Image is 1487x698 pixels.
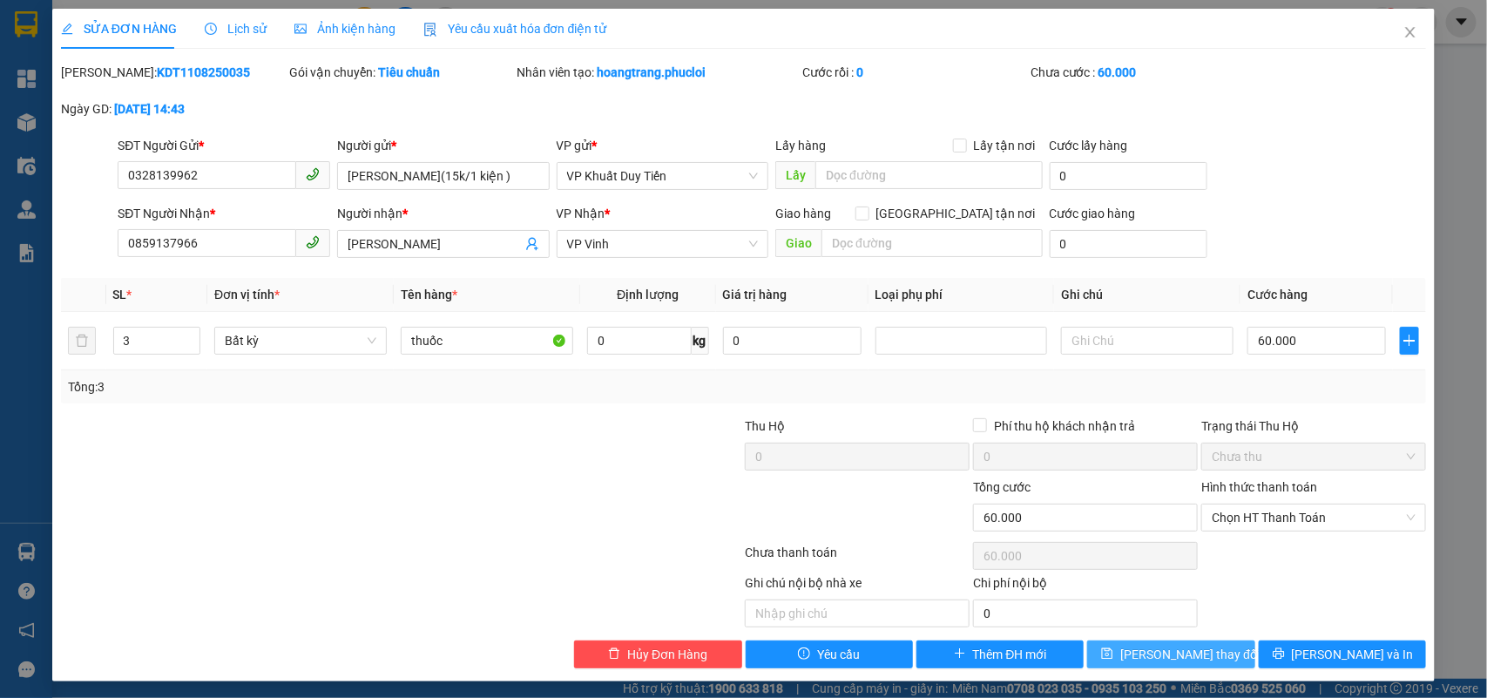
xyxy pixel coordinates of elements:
[61,23,73,35] span: edit
[163,64,728,86] li: Hotline: 02386655777, 02462925925, 0944789456
[798,647,810,661] span: exclamation-circle
[1050,162,1207,190] input: Cước lấy hàng
[1212,505,1416,531] span: Chọn HT Thanh Toán
[1050,230,1207,258] input: Cước giao hàng
[1120,645,1260,664] span: [PERSON_NAME] thay đổi
[1247,288,1308,302] span: Cước hàng
[401,327,573,355] input: VD: Bàn, Ghế
[1292,645,1414,664] span: [PERSON_NAME] và In
[775,139,826,152] span: Lấy hàng
[306,235,320,249] span: phone
[815,161,1043,189] input: Dọc đường
[118,204,330,223] div: SĐT Người Nhận
[1386,9,1435,58] button: Close
[745,600,970,627] input: Nhập ghi chú
[61,63,286,82] div: [PERSON_NAME]:
[973,573,1198,600] div: Chi phí nội bộ
[1061,327,1234,355] input: Ghi Chú
[378,65,440,79] b: Tiêu chuẩn
[608,647,620,661] span: delete
[186,330,196,341] span: up
[1403,25,1417,39] span: close
[1098,65,1137,79] b: 60.000
[1406,512,1416,523] span: close-circle
[289,63,514,82] div: Gói vận chuyển:
[68,327,96,355] button: delete
[1400,327,1419,355] button: plus
[802,63,1027,82] div: Cước rồi :
[1259,640,1426,668] button: printer[PERSON_NAME] và In
[627,645,707,664] span: Hủy Đơn Hàng
[1054,278,1240,312] th: Ghi chú
[1212,444,1416,470] span: Chưa thu
[157,65,250,79] b: KDT1108250035
[775,207,831,220] span: Giao hàng
[973,480,1031,494] span: Tổng cước
[61,22,177,36] span: SỬA ĐƠN HÀNG
[1401,334,1418,348] span: plus
[180,341,199,354] span: Decrease Value
[1087,640,1254,668] button: save[PERSON_NAME] thay đổi
[821,229,1043,257] input: Dọc đường
[1101,647,1113,661] span: save
[598,65,706,79] b: hoangtrang.phucloi
[987,417,1142,436] span: Phí thu hộ khách nhận trả
[337,136,550,155] div: Người gửi
[525,237,539,251] span: user-add
[517,63,799,82] div: Nhân viên tạo:
[180,328,199,341] span: Increase Value
[294,23,307,35] span: picture
[214,288,280,302] span: Đơn vị tính
[68,377,575,396] div: Tổng: 3
[163,43,728,64] li: [PERSON_NAME], [PERSON_NAME]
[423,22,607,36] span: Yêu cầu xuất hóa đơn điện tử
[205,23,217,35] span: clock-circle
[744,543,972,573] div: Chưa thanh toán
[1050,207,1136,220] label: Cước giao hàng
[692,327,709,355] span: kg
[423,23,437,37] img: icon
[954,647,966,661] span: plus
[745,419,785,433] span: Thu Hộ
[1201,417,1426,436] div: Trạng thái Thu Hộ
[205,22,267,36] span: Lịch sử
[114,102,185,116] b: [DATE] 14:43
[401,288,457,302] span: Tên hàng
[1031,63,1255,82] div: Chưa cước :
[22,126,281,155] b: GỬI : VP Khuất Duy Tiến
[745,573,970,600] div: Ghi chú nội bộ nhà xe
[113,288,127,302] span: SL
[557,207,605,220] span: VP Nhận
[61,99,286,119] div: Ngày GD:
[817,645,860,664] span: Yêu cầu
[869,204,1043,223] span: [GEOGRAPHIC_DATA] tận nơi
[567,231,759,257] span: VP Vinh
[118,136,330,155] div: SĐT Người Gửi
[186,342,196,353] span: down
[557,136,769,155] div: VP gửi
[294,22,395,36] span: Ảnh kiện hàng
[574,640,741,668] button: deleteHủy Đơn Hàng
[306,167,320,181] span: phone
[869,278,1055,312] th: Loại phụ phí
[856,65,863,79] b: 0
[916,640,1084,668] button: plusThêm ĐH mới
[1273,647,1285,661] span: printer
[723,288,787,302] span: Giá trị hàng
[1201,480,1317,494] label: Hình thức thanh toán
[225,328,376,354] span: Bất kỳ
[617,288,679,302] span: Định lượng
[746,640,913,668] button: exclamation-circleYêu cầu
[775,161,815,189] span: Lấy
[1050,139,1128,152] label: Cước lấy hàng
[567,163,759,189] span: VP Khuất Duy Tiến
[775,229,821,257] span: Giao
[22,22,109,109] img: logo.jpg
[337,204,550,223] div: Người nhận
[967,136,1043,155] span: Lấy tận nơi
[973,645,1047,664] span: Thêm ĐH mới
